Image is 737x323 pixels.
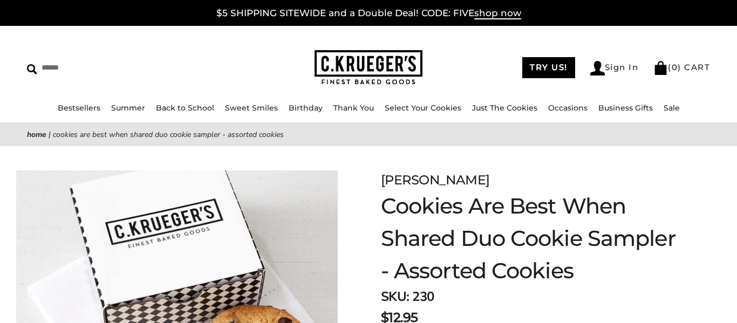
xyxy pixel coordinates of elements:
[590,61,639,75] a: Sign In
[111,103,145,113] a: Summer
[664,103,680,113] a: Sale
[381,190,683,287] h1: Cookies Are Best When Shared Duo Cookie Sampler - Assorted Cookies
[381,288,410,305] strong: SKU:
[27,128,710,141] nav: breadcrumbs
[156,103,214,113] a: Back to School
[381,170,683,190] div: [PERSON_NAME]
[548,103,588,113] a: Occasions
[472,103,537,113] a: Just The Cookies
[522,57,575,78] a: TRY US!
[474,8,521,19] span: shop now
[653,62,710,72] a: (0) CART
[49,129,51,140] span: |
[225,103,278,113] a: Sweet Smiles
[590,61,605,75] img: Account
[598,103,653,113] a: Business Gifts
[385,103,461,113] a: Select Your Cookies
[58,103,100,113] a: Bestsellers
[53,129,284,140] span: Cookies Are Best When Shared Duo Cookie Sampler - Assorted Cookies
[653,61,668,75] img: Bag
[289,103,323,113] a: Birthday
[27,129,46,140] a: Home
[672,62,678,72] span: 0
[27,64,37,74] img: Search
[315,50,422,85] img: C.KRUEGER'S
[27,59,186,76] input: Search
[412,288,434,305] span: 230
[216,8,521,19] a: $5 SHIPPING SITEWIDE and a Double Deal! CODE: FIVEshop now
[333,103,374,113] a: Thank You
